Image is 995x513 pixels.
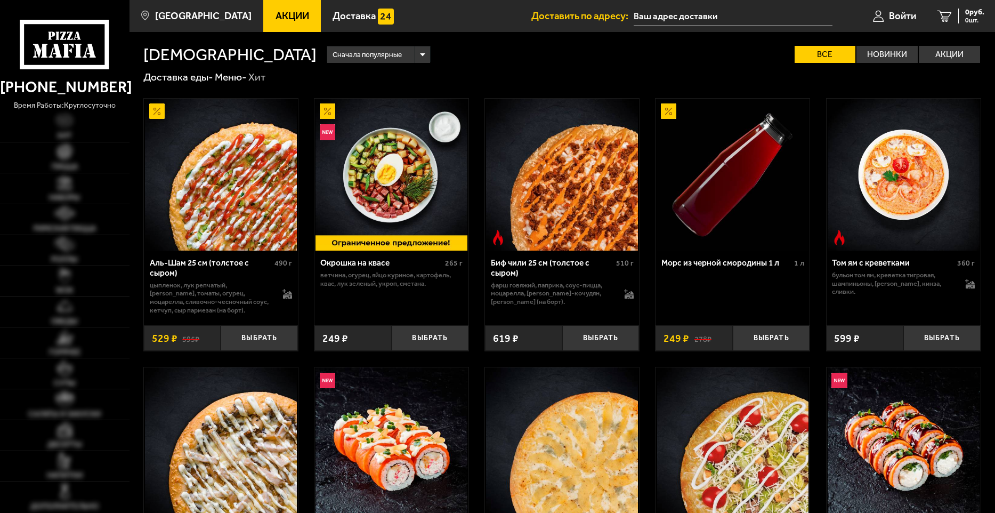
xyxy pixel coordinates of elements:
s: 595 ₽ [182,333,199,343]
span: Салаты и закуски [28,411,101,418]
span: 490 г [274,259,292,268]
a: АкционныйАль-Шам 25 см (толстое с сыром) [144,99,298,251]
button: Выбрать [733,325,810,351]
span: 249 ₽ [664,333,689,343]
span: 1 л [794,259,804,268]
div: Аль-Шам 25 см (толстое с сыром) [150,258,272,278]
span: 529 ₽ [152,333,177,343]
p: ветчина, огурец, яйцо куриное, картофель, квас, лук зеленый, укроп, сметана. [320,271,463,287]
span: [GEOGRAPHIC_DATA] [155,11,252,21]
p: цыпленок, лук репчатый, [PERSON_NAME], томаты, огурец, моцарелла, сливочно-чесночный соус, кетчуп... [150,281,272,314]
p: бульон том ям, креветка тигровая, шампиньоны, [PERSON_NAME], кинза, сливки. [832,271,954,296]
span: 360 г [957,259,975,268]
span: 249 ₽ [322,333,348,343]
img: Том ям с креветками [828,99,980,251]
div: Биф чили 25 см (толстое с сыром) [491,258,613,278]
label: Новинки [856,46,918,63]
span: Доставить по адресу: [531,11,634,21]
span: 619 ₽ [493,333,519,343]
img: Новинка [320,373,335,388]
span: Десерты [47,441,82,448]
img: Новинка [831,373,847,388]
span: WOK [56,287,74,294]
span: 599 ₽ [834,333,860,343]
span: Хит [57,132,72,140]
span: Горячее [49,349,80,356]
div: Хит [248,70,265,84]
span: 510 г [616,259,634,268]
label: Все [795,46,856,63]
span: 0 шт. [965,17,984,23]
img: 15daf4d41897b9f0e9f617042186c801.svg [378,9,393,24]
s: 278 ₽ [694,333,711,343]
a: АкционныйМорс из черной смородины 1 л [656,99,810,251]
a: Доставка еды- [143,71,213,83]
img: Аль-Шам 25 см (толстое с сыром) [145,99,297,251]
span: Супы [54,380,76,387]
p: фарш говяжий, паприка, соус-пицца, моцарелла, [PERSON_NAME]-кочудян, [PERSON_NAME] (на борт). [491,281,613,306]
button: Выбрать [221,325,298,351]
a: Острое блюдоБиф чили 25 см (толстое с сыром) [485,99,639,251]
img: Окрошка на квасе [316,99,467,251]
input: Ваш адрес доставки [634,6,832,26]
span: Акции [276,11,309,21]
span: Напитки [47,472,83,479]
span: Роллы [51,256,78,263]
div: Том ям с креветками [832,258,954,268]
span: Войти [889,11,916,21]
img: Острое блюдо [490,230,506,245]
a: АкционныйНовинкаОкрошка на квасе [314,99,468,251]
div: Морс из черной смородины 1 л [661,258,791,268]
img: Морс из черной смородины 1 л [657,99,809,251]
a: Острое блюдоТом ям с креветками [827,99,981,251]
span: 0 руб. [965,9,984,16]
span: Римская пицца [34,225,96,233]
img: Новинка [320,124,335,140]
span: Доставка [333,11,376,21]
a: Меню- [215,71,247,83]
img: Острое блюдо [831,230,847,245]
div: Окрошка на квасе [320,258,443,268]
img: Акционный [661,103,676,119]
span: Наборы [49,194,80,202]
span: Обеды [51,318,78,325]
span: Пицца [52,163,78,171]
img: Акционный [149,103,165,119]
button: Выбрать [562,325,640,351]
span: Дополнительно [30,503,99,510]
h1: [DEMOGRAPHIC_DATA] [143,46,317,63]
span: 265 г [445,259,463,268]
button: Выбрать [392,325,469,351]
label: Акции [919,46,980,63]
img: Акционный [320,103,335,119]
img: Биф чили 25 см (толстое с сыром) [486,99,638,251]
button: Выбрать [903,325,981,351]
span: Сначала популярные [333,45,402,65]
